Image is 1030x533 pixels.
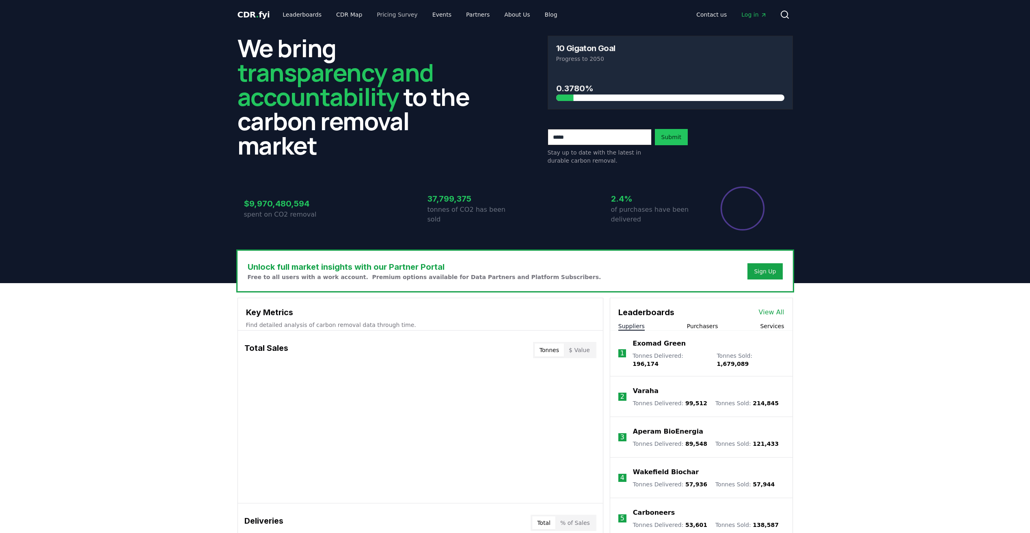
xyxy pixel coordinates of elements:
[618,306,674,318] h3: Leaderboards
[244,210,332,219] p: spent on CO2 removal
[655,129,688,145] button: Submit
[620,473,624,483] p: 4
[690,7,773,22] nav: Main
[238,9,270,20] a: CDR.fyi
[256,10,259,19] span: .
[620,514,624,523] p: 5
[428,205,515,224] p: tonnes of CO2 has been sold
[633,339,686,348] a: Exomad Green
[685,481,707,488] span: 57,936
[717,352,784,368] p: Tonnes Sold :
[633,386,659,396] a: Varaha
[633,399,707,407] p: Tonnes Delivered :
[754,267,776,275] a: Sign Up
[720,186,765,231] div: Percentage of sales delivered
[633,508,675,518] a: Carboneers
[248,261,601,273] h3: Unlock full market insights with our Partner Portal
[246,321,595,329] p: Find detailed analysis of carbon removal data through time.
[556,55,784,63] p: Progress to 2050
[244,342,288,358] h3: Total Sales
[246,306,595,318] h3: Key Metrics
[753,481,775,488] span: 57,944
[717,361,749,367] span: 1,679,089
[620,348,624,358] p: 1
[238,10,270,19] span: CDR fyi
[633,352,708,368] p: Tonnes Delivered :
[618,322,645,330] button: Suppliers
[370,7,424,22] a: Pricing Survey
[611,205,699,224] p: of purchases have been delivered
[276,7,328,22] a: Leaderboards
[548,148,652,165] p: Stay up to date with the latest in durable carbon removal.
[735,7,773,22] a: Log in
[747,263,782,279] button: Sign Up
[620,432,624,442] p: 3
[330,7,369,22] a: CDR Map
[244,515,283,531] h3: Deliveries
[685,441,707,447] span: 89,548
[753,441,779,447] span: 121,433
[535,344,564,357] button: Tonnes
[687,322,718,330] button: Purchasers
[633,427,703,436] a: Aperam BioEnergia
[460,7,496,22] a: Partners
[498,7,536,22] a: About Us
[426,7,458,22] a: Events
[760,322,784,330] button: Services
[685,522,707,528] span: 53,601
[741,11,767,19] span: Log in
[538,7,564,22] a: Blog
[620,392,624,402] p: 2
[753,400,779,406] span: 214,845
[244,198,332,210] h3: $9,970,480,594
[685,400,707,406] span: 99,512
[248,273,601,281] p: Free to all users with a work account. Premium options available for Data Partners and Platform S...
[633,440,707,448] p: Tonnes Delivered :
[690,7,733,22] a: Contact us
[428,193,515,205] h3: 37,799,375
[715,480,775,488] p: Tonnes Sold :
[753,522,779,528] span: 138,587
[715,399,779,407] p: Tonnes Sold :
[633,480,707,488] p: Tonnes Delivered :
[633,521,707,529] p: Tonnes Delivered :
[633,467,699,477] a: Wakefield Biochar
[238,36,483,157] h2: We bring to the carbon removal market
[564,344,595,357] button: $ Value
[532,516,555,529] button: Total
[555,516,595,529] button: % of Sales
[276,7,564,22] nav: Main
[715,440,779,448] p: Tonnes Sold :
[556,82,784,95] h3: 0.3780%
[611,193,699,205] h3: 2.4%
[633,361,659,367] span: 196,174
[759,307,784,317] a: View All
[238,56,434,113] span: transparency and accountability
[715,521,779,529] p: Tonnes Sold :
[556,44,615,52] h3: 10 Gigaton Goal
